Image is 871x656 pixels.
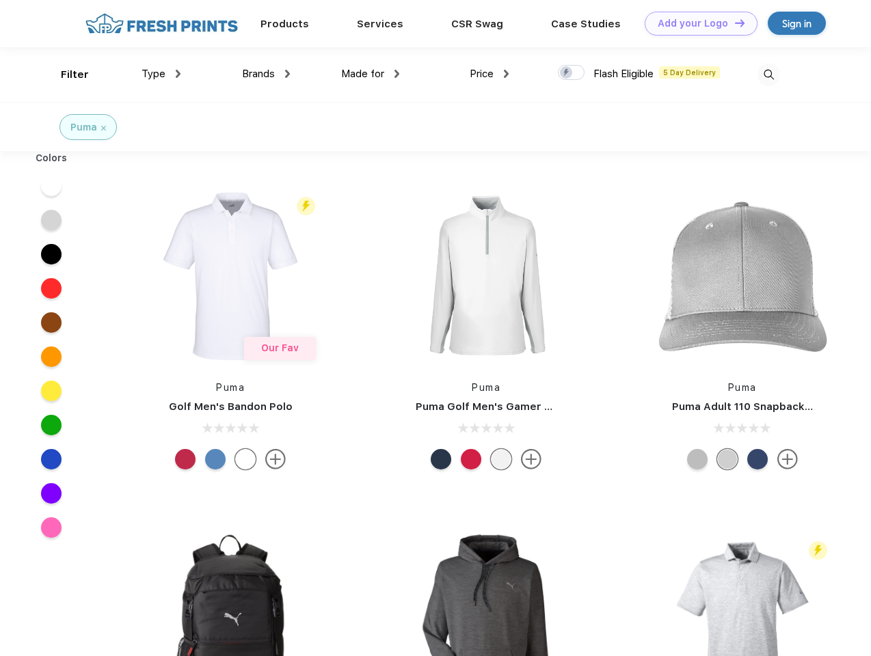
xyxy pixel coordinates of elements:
span: Type [142,68,165,80]
div: Quarry Brt Whit [717,449,738,469]
img: dropdown.png [504,70,509,78]
img: func=resize&h=266 [395,185,577,367]
img: dropdown.png [285,70,290,78]
img: dropdown.png [394,70,399,78]
div: Lake Blue [205,449,226,469]
div: Filter [61,67,89,83]
img: flash_active_toggle.svg [297,197,315,215]
div: Ski Patrol [175,449,196,469]
img: fo%20logo%202.webp [81,12,242,36]
a: Products [260,18,309,30]
div: Add your Logo [658,18,728,29]
a: CSR Swag [451,18,503,30]
span: Price [470,68,494,80]
span: Flash Eligible [593,68,654,80]
div: Peacoat with Qut Shd [747,449,768,469]
div: Puma [70,120,97,135]
img: filter_cancel.svg [101,126,106,131]
img: func=resize&h=266 [139,185,321,367]
img: func=resize&h=266 [652,185,833,367]
span: Made for [341,68,384,80]
a: Puma [472,382,500,393]
a: Golf Men's Bandon Polo [169,400,293,413]
div: Bright White [491,449,511,469]
img: more.svg [777,449,798,469]
a: Puma [728,382,757,393]
a: Puma [216,382,245,393]
span: Brands [242,68,275,80]
a: Puma Golf Men's Gamer Golf Quarter-Zip [416,400,632,413]
div: Navy Blazer [431,449,451,469]
span: 5 Day Delivery [659,66,720,79]
div: Colors [25,151,78,165]
div: Ski Patrol [461,449,481,469]
div: Bright White [235,449,256,469]
a: Services [357,18,403,30]
img: more.svg [521,449,541,469]
img: dropdown.png [176,70,180,78]
img: DT [735,19,745,27]
a: Sign in [768,12,826,35]
img: flash_active_toggle.svg [809,541,827,560]
span: Our Fav [261,342,299,353]
div: Sign in [782,16,812,31]
div: Quarry with Brt Whit [687,449,708,469]
img: more.svg [265,449,286,469]
img: desktop_search.svg [758,64,780,86]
